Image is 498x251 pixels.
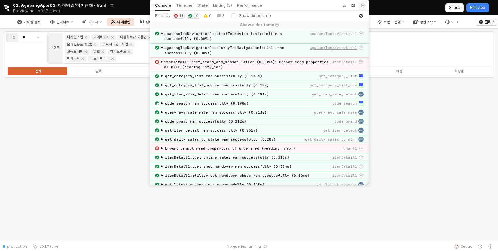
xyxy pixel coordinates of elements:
[155,60,159,64] img: error
[160,182,364,187] button: ▶get_latest_seasons ran successfully (0.345s)get_latest_seasons
[227,244,261,249] span: No queries running
[160,59,364,70] button: ▶itemDetail1::get_brand_and_season failed (0.009s):Cannot read properties of null (reading 'sty_c...
[194,13,199,18] label: 40
[332,59,357,65] button: itemDetail1
[161,137,163,142] span: ▶
[155,13,171,18] label: Filter by
[332,155,357,160] button: itemDetail1
[454,69,464,73] div: 화장품
[314,110,357,115] button: query_avg_sale_rate
[50,45,60,51] div: 브랜드
[160,92,364,97] button: ▶get_item_size_detail ran successfully (0.191s)get_item_size_detail
[160,101,364,106] button: ▶code_season ran successfully (0.198s)code_season
[164,45,284,55] span: agabangTopNavigation1::disneyTopNavigation1::init ran successfully (0.009s)
[46,18,77,26] button: 인사이트
[155,165,159,168] img: success
[445,3,464,12] button: Share app
[85,50,87,53] div: Remove 꼬똥드베베
[160,45,364,55] button: ▶agabangTopNavigation1::disneyTopNavigation1::init ran successfully (0.009s)agabangTopNavigation1
[155,32,159,35] img: success
[161,128,163,133] span: ▶
[160,128,364,133] button: ▶get_item_detail ran successfully (0.261s)get_item_detail
[146,20,159,24] div: 판매현황
[165,101,249,105] span: code_season ran successfully (0.198s)
[310,45,357,50] button: agabangTopNavigation1
[179,13,183,18] label: 11
[188,14,192,18] img: success
[161,173,163,178] span: ▶
[135,18,163,26] div: 판매현황
[101,50,104,53] div: Remove 엘츠
[155,74,159,78] img: success
[449,5,460,10] p: Share
[24,20,41,24] div: 아이템 검색
[85,36,87,39] div: Remove 디자인스킨
[161,164,163,169] span: ▶
[155,101,159,105] img: success
[470,5,485,10] p: Edit app
[160,83,364,88] button: ▶get_category_list_new ran successfully (0.19s)get_category_list_new
[187,13,200,19] button: 40
[485,242,495,251] button: Help
[461,244,472,249] span: Debug
[160,74,364,79] button: ▶get_category_list ran successfully (0.188s)get_category_list
[358,1,367,10] button: Close
[310,83,357,88] button: get_category_list_new
[332,164,357,169] button: itemDetail1
[176,3,192,8] h5: Timeline
[95,69,102,73] div: 발육
[160,31,364,41] button: ▶agabangTopNavigation1::ettoiTopNavigation1::init ran successfully (0.009s)agabangTopNavigation1
[160,110,364,115] button: ▶query_avg_sale_rate ran successfully (0.213s)query_avg_sale_rate
[237,3,262,8] h5: Performance
[165,146,296,151] div: Cannot read properties of undefined (reading 'map')
[9,68,69,74] label: 전체
[111,36,114,39] div: Remove 디어베이비
[78,18,105,26] button: 리오더
[164,60,277,64] span: itemDetail1::get_brand_and_season failed (0.009s) :
[155,83,159,87] img: success
[37,244,60,249] span: v0.1.7 (Live)
[165,182,264,187] span: get_latest_seasons ran successfully (0.345s)
[128,50,130,53] div: Remove 해외브랜드
[155,156,159,159] img: success
[160,137,364,142] button: ▶get_daily_sales_by_style ran successfully (0.28s)get_daily_sales_by_style
[222,13,224,18] label: 3
[161,155,163,160] span: ▶
[155,137,159,141] img: success
[107,18,134,26] button: 아이템맵
[7,244,27,249] span: production
[165,92,269,96] span: get_item_size_detail ran successfully (0.191s)
[213,3,232,8] h5: Linting (5)
[173,13,185,19] button: 11
[334,119,357,124] button: code_brand
[161,45,163,50] span: ▶
[410,18,440,26] div: 영업 page
[161,182,163,187] span: ▶
[319,74,357,79] button: get_category_list
[14,18,45,26] button: 아이템 검색
[420,20,436,24] div: 영업 page
[485,19,494,25] p: 클리브
[209,13,212,18] label: 0
[111,57,114,60] div: Remove 디즈니베이비
[164,31,282,41] span: agabangTopNavigation1::ettoiTopNavigation1::init ran successfully (0.009s)
[160,146,364,151] button: ▶Error:Cannot read properties of undefined (reading 'map')chart1
[67,35,83,40] div: 디자인스킨
[161,74,163,79] span: ▶
[441,18,457,26] div: 버그 제보 및 기능 개선 요청
[165,83,269,87] span: get_category_list_new ran successfully (0.19s)
[165,119,246,124] span: code_brand ran successfully (0.212s)
[150,21,369,29] button: Show older items
[117,20,130,24] div: 아이템맵
[9,35,16,40] div: 구분
[13,8,35,14] span: Previewing
[312,92,357,97] button: get_item_size_detail
[161,119,163,124] span: ▶
[475,242,485,251] button: History
[429,68,489,74] label: 화장품
[13,2,106,8] span: 02. AgabangApp/03. 아이템맵/아이템맵 - html
[30,242,62,251] button: v0.1.7 (Live)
